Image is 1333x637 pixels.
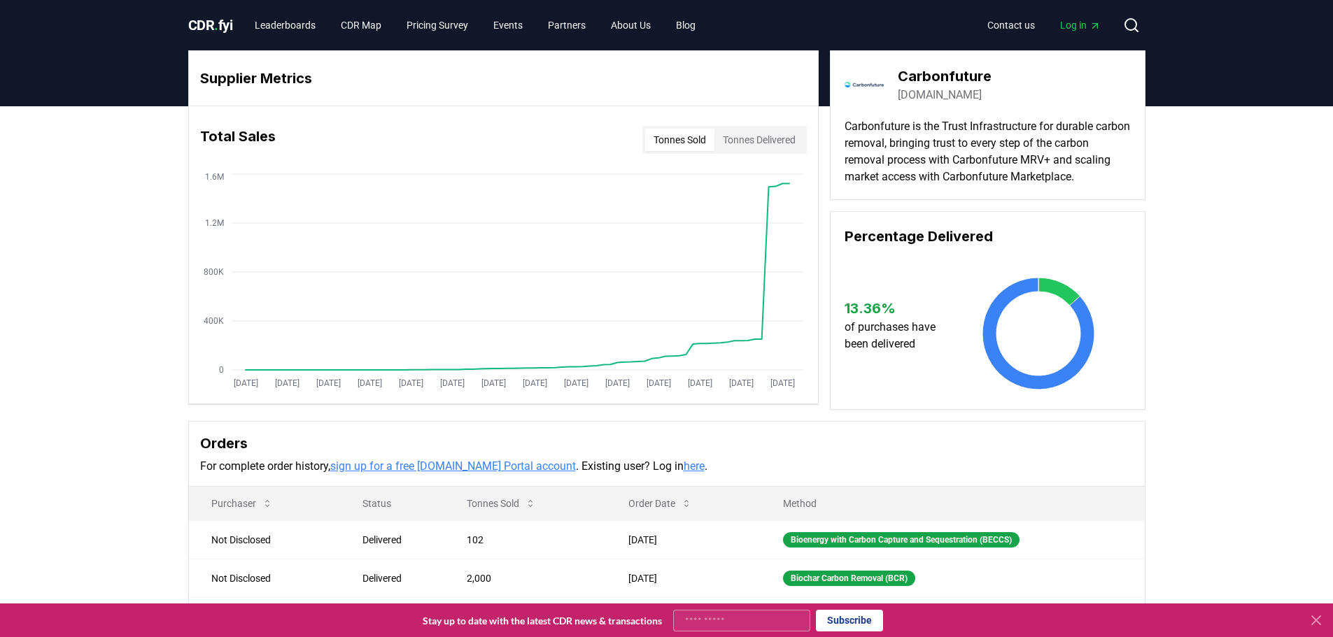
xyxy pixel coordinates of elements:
a: CDR.fyi [188,15,233,35]
p: Status [351,496,433,510]
button: Order Date [617,489,703,517]
tspan: [DATE] [687,378,712,388]
tspan: [DATE] [728,378,753,388]
tspan: 1.6M [205,172,224,182]
td: Not Disclosed [189,597,340,636]
td: [DATE] [606,597,760,636]
tspan: [DATE] [563,378,588,388]
a: Log in [1049,13,1112,38]
div: Biochar Carbon Removal (BCR) [783,571,915,586]
h3: 13.36 % [845,298,949,319]
span: CDR fyi [188,17,233,34]
tspan: 1.2M [205,218,224,228]
h3: Percentage Delivered [845,226,1131,247]
td: 2,000 [444,559,607,597]
a: Pricing Survey [395,13,479,38]
td: Not Disclosed [189,520,340,559]
tspan: [DATE] [481,378,505,388]
button: Tonnes Sold [456,489,547,517]
td: [DATE] [606,559,760,597]
a: Contact us [976,13,1046,38]
h3: Supplier Metrics [200,68,807,89]
tspan: [DATE] [646,378,670,388]
a: Events [482,13,534,38]
a: sign up for a free [DOMAIN_NAME] Portal account [330,459,576,473]
tspan: [DATE] [233,378,258,388]
td: Not Disclosed [189,559,340,597]
tspan: 800K [204,267,224,277]
tspan: [DATE] [398,378,423,388]
tspan: [DATE] [357,378,381,388]
nav: Main [976,13,1112,38]
a: Leaderboards [244,13,327,38]
a: Blog [665,13,707,38]
p: Carbonfuture is the Trust Infrastructure for durable carbon removal, bringing trust to every step... [845,118,1131,185]
a: [DOMAIN_NAME] [898,87,982,103]
a: Partners [537,13,597,38]
a: CDR Map [330,13,393,38]
a: About Us [600,13,662,38]
p: of purchases have been delivered [845,319,949,352]
tspan: [DATE] [770,378,794,388]
img: Carbonfuture-logo [845,65,884,104]
div: Bioenergy with Carbon Capture and Sequestration (BECCS) [783,532,1020,547]
p: For complete order history, . Existing user? Log in . [200,458,1134,475]
td: 102 [444,520,607,559]
td: 896 [444,597,607,636]
tspan: [DATE] [316,378,340,388]
h3: Carbonfuture [898,66,992,87]
span: . [214,17,218,34]
tspan: 0 [219,365,224,375]
button: Purchaser [200,489,284,517]
tspan: [DATE] [439,378,464,388]
a: here [684,459,705,473]
tspan: 400K [204,316,224,326]
div: Delivered [362,533,433,547]
span: Log in [1060,18,1101,32]
h3: Total Sales [200,126,276,154]
tspan: [DATE] [274,378,299,388]
tspan: [DATE] [605,378,629,388]
p: Method [772,496,1134,510]
button: Tonnes Sold [645,129,714,151]
nav: Main [244,13,707,38]
div: Delivered [362,571,433,585]
h3: Orders [200,433,1134,454]
td: [DATE] [606,520,760,559]
button: Tonnes Delivered [714,129,804,151]
tspan: [DATE] [522,378,546,388]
